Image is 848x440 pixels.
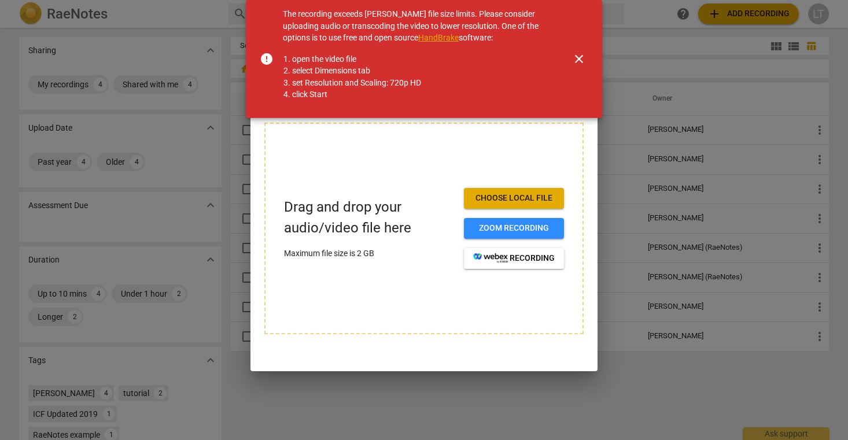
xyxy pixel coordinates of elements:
[464,248,564,269] button: recording
[473,193,555,204] span: Choose local file
[473,253,555,264] span: recording
[464,188,564,209] button: Choose local file
[292,88,542,101] li: click Start
[572,52,586,66] span: close
[292,77,542,89] li: set Resolution and Scaling: 720p HD
[292,53,542,65] li: open the video file
[284,197,455,238] p: Drag and drop your audio/video file here
[292,65,542,77] li: select Dimensions tab
[418,33,459,42] a: HandBrake
[260,52,274,66] span: error
[464,218,564,239] button: Zoom recording
[284,247,455,260] p: Maximum file size is 2 GB
[565,45,593,73] button: Close
[473,223,555,234] span: Zoom recording
[283,8,551,110] div: The recording exceeds [PERSON_NAME] file size limits. Please consider uploading audio or transcod...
